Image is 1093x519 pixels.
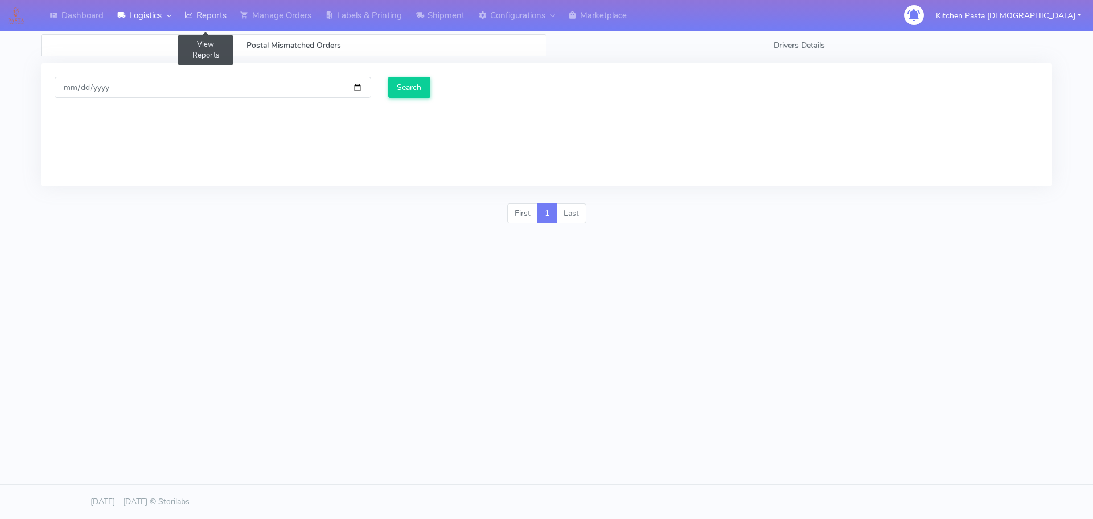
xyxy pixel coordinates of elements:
ul: Tabs [41,34,1052,56]
button: Kitchen Pasta [DEMOGRAPHIC_DATA] [927,4,1090,27]
span: Postal Mismatched Orders [246,40,341,51]
input: Search [388,77,430,98]
span: Drivers Details [774,40,825,51]
a: 1 [537,203,557,224]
